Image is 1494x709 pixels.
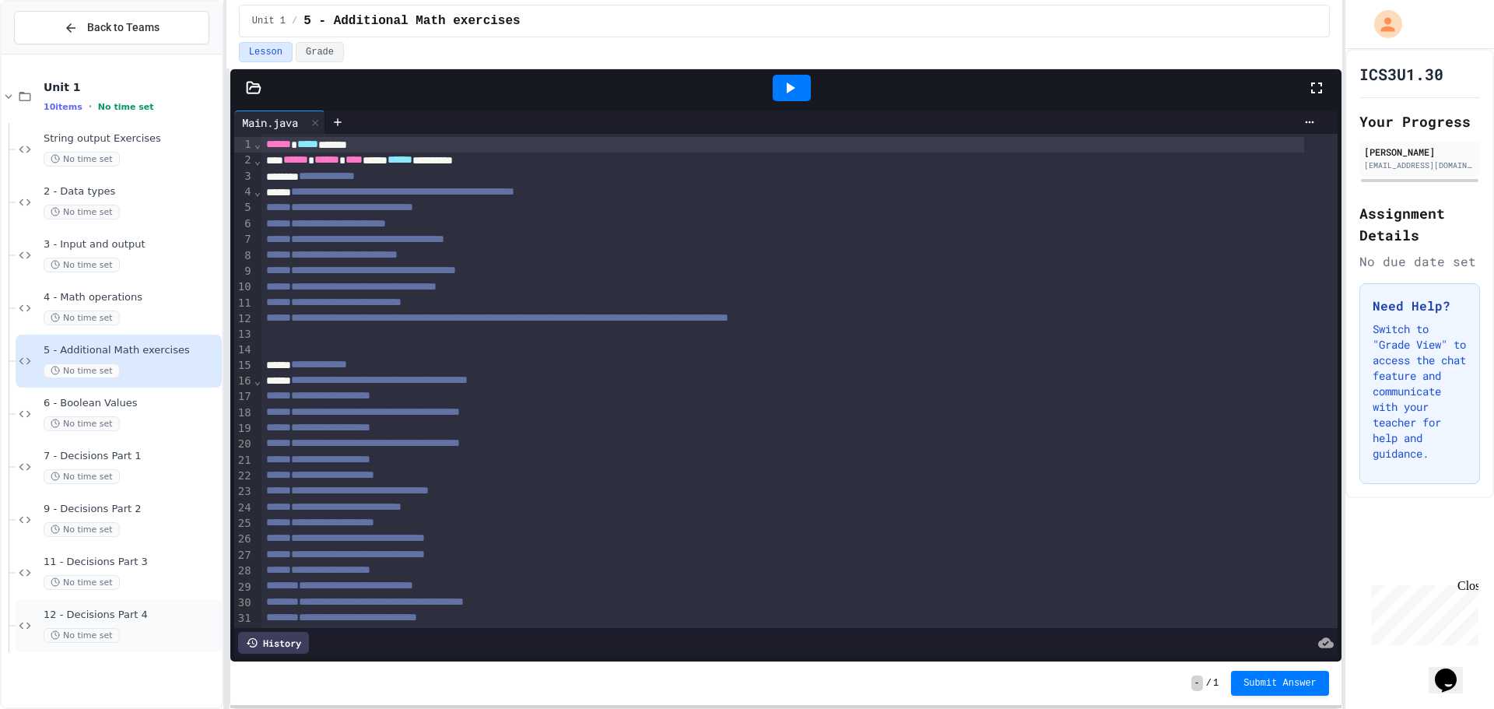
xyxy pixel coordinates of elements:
span: No time set [44,363,120,378]
span: String output Exercises [44,132,219,146]
div: 16 [234,374,254,389]
span: No time set [98,102,154,112]
div: 3 [234,169,254,184]
span: 6 - Boolean Values [44,397,219,410]
h3: Need Help? [1373,297,1467,315]
div: 6 [234,216,254,232]
div: 13 [234,327,254,342]
div: 2 [234,153,254,168]
div: 4 [234,184,254,200]
div: [EMAIL_ADDRESS][DOMAIN_NAME] [1364,160,1475,171]
span: Fold line [254,374,261,387]
span: • [89,100,92,113]
div: 24 [234,500,254,516]
div: 30 [234,595,254,611]
span: No time set [44,205,120,219]
span: No time set [44,469,120,484]
span: 3 - Input and output [44,238,219,251]
div: My Account [1358,6,1406,42]
button: Grade [296,42,344,62]
h2: Your Progress [1359,111,1480,132]
div: 31 [234,611,254,627]
div: 27 [234,548,254,563]
span: 2 - Data types [44,185,219,198]
div: 18 [234,405,254,421]
div: Main.java [234,111,325,134]
h2: Assignment Details [1359,202,1480,246]
div: 28 [234,563,254,579]
span: Unit 1 [252,15,286,27]
div: 17 [234,389,254,405]
div: 5 [234,200,254,216]
div: 20 [234,437,254,452]
span: No time set [44,258,120,272]
iframe: chat widget [1365,579,1478,645]
span: Unit 1 [44,80,219,94]
p: Switch to "Grade View" to access the chat feature and communicate with your teacher for help and ... [1373,321,1467,462]
span: / [1206,677,1212,690]
span: No time set [44,311,120,325]
div: History [238,632,309,654]
div: 1 [234,137,254,153]
button: Submit Answer [1231,671,1329,696]
span: Fold line [254,154,261,167]
span: / [292,15,297,27]
button: Back to Teams [14,11,209,44]
span: Fold line [254,185,261,198]
span: 9 - Decisions Part 2 [44,503,219,516]
span: Back to Teams [87,19,160,36]
div: 32 [234,627,254,643]
span: 12 - Decisions Part 4 [44,609,219,622]
span: Submit Answer [1243,677,1317,690]
span: 1 [1213,677,1219,690]
div: Chat with us now!Close [6,6,107,99]
iframe: chat widget [1429,647,1478,693]
div: 29 [234,580,254,595]
h1: ICS3U1.30 [1359,63,1443,85]
span: 4 - Math operations [44,291,219,304]
span: No time set [44,575,120,590]
span: No time set [44,152,120,167]
span: 10 items [44,102,82,112]
span: 5 - Additional Math exercises [44,344,219,357]
div: 12 [234,311,254,327]
span: No time set [44,522,120,537]
div: 11 [234,296,254,311]
div: 14 [234,342,254,358]
div: [PERSON_NAME] [1364,145,1475,159]
div: 10 [234,279,254,295]
div: 15 [234,358,254,374]
span: Fold line [254,138,261,150]
div: 9 [234,264,254,279]
span: 7 - Decisions Part 1 [44,450,219,463]
button: Lesson [239,42,293,62]
span: - [1191,676,1203,691]
div: Main.java [234,114,306,131]
div: 23 [234,484,254,500]
div: 7 [234,232,254,247]
span: No time set [44,416,120,431]
span: 5 - Additional Math exercises [303,12,520,30]
div: 19 [234,421,254,437]
div: 8 [234,248,254,264]
span: No time set [44,628,120,643]
div: 21 [234,453,254,469]
div: No due date set [1359,252,1480,271]
div: 25 [234,516,254,532]
div: 22 [234,469,254,484]
div: 26 [234,532,254,547]
span: 11 - Decisions Part 3 [44,556,219,569]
